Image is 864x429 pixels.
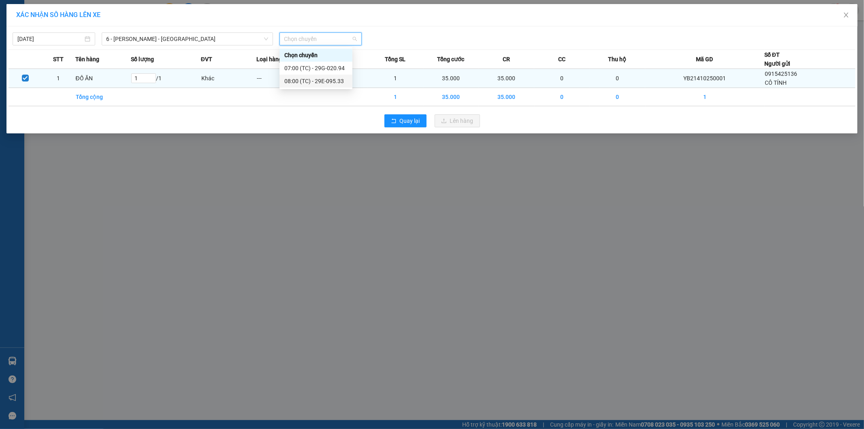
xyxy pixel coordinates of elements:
[558,55,565,64] span: CC
[835,4,858,27] button: Close
[696,55,713,64] span: Mã GD
[107,33,268,45] span: 6 - Yên Bái - Ga
[765,71,797,77] span: 0915425136
[76,30,339,40] li: Hotline: 19001155
[75,55,99,64] span: Tên hàng
[53,55,64,64] span: STT
[10,10,51,51] img: logo.jpg
[479,69,534,88] td: 35.000
[264,36,269,41] span: down
[437,55,464,64] span: Tổng cước
[367,88,423,106] td: 1
[391,118,397,124] span: rollback
[764,50,790,68] div: Số ĐT Người gửi
[10,59,142,72] b: GỬI : Văn phòng Yên Bái 2
[284,64,348,73] div: 07:00 (TC) - 29G-020.94
[42,69,75,88] td: 1
[534,69,590,88] td: 0
[423,88,479,106] td: 35.000
[367,69,423,88] td: 1
[645,69,764,88] td: YB21410250001
[503,55,510,64] span: CR
[131,55,154,64] span: Số lượng
[645,88,764,106] td: 1
[284,77,348,86] div: 08:00 (TC) - 29E-095.33
[435,114,480,127] button: uploadLên hàng
[384,114,427,127] button: rollbackQuay lại
[256,69,312,88] td: ---
[284,51,348,60] div: Chọn chuyến
[284,33,357,45] span: Chọn chuyến
[256,55,282,64] span: Loại hàng
[534,88,590,106] td: 0
[17,34,83,43] input: 14/10/2025
[201,69,256,88] td: Khác
[608,55,627,64] span: Thu hộ
[201,55,212,64] span: ĐVT
[843,12,849,18] span: close
[765,79,787,86] span: CÔ TÍNH
[590,69,645,88] td: 0
[590,88,645,106] td: 0
[423,69,479,88] td: 35.000
[131,69,201,88] td: / 1
[400,116,420,125] span: Quay lại
[75,88,131,106] td: Tổng cộng
[279,49,352,62] div: Chọn chuyến
[385,55,405,64] span: Tổng SL
[76,20,339,30] li: Số 10 ngõ 15 Ngọc Hồi, Q.[PERSON_NAME], [GEOGRAPHIC_DATA]
[479,88,534,106] td: 35.000
[75,69,131,88] td: ĐỒ ĂN
[16,11,100,19] span: XÁC NHẬN SỐ HÀNG LÊN XE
